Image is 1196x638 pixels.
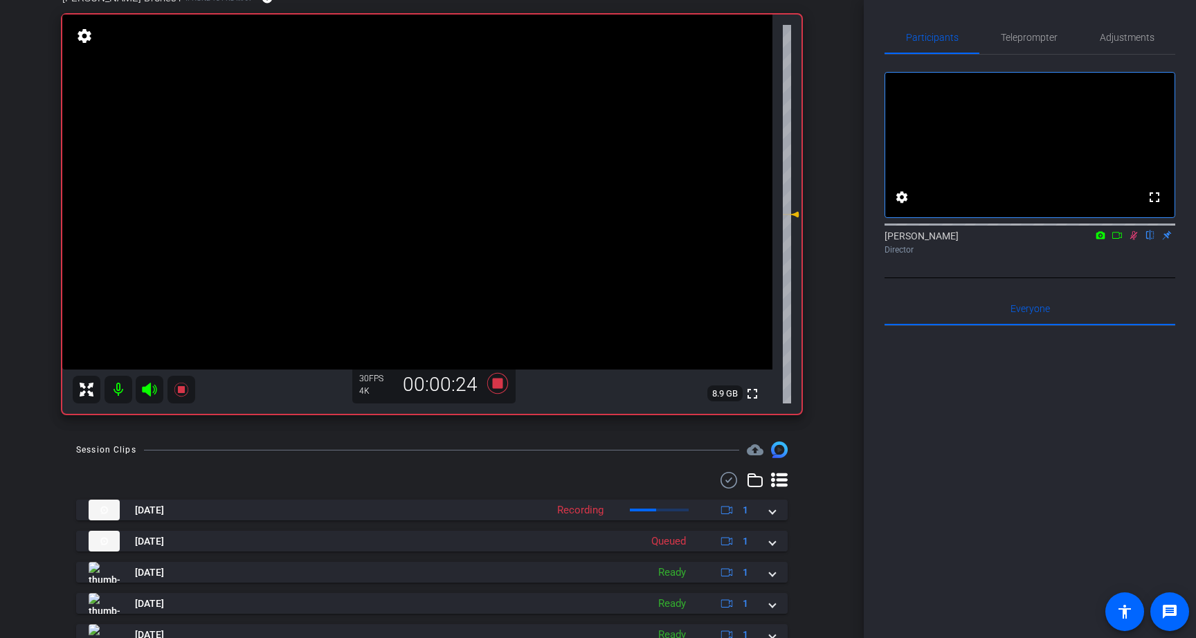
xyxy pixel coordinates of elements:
[359,373,394,384] div: 30
[135,565,164,580] span: [DATE]
[76,500,788,520] mat-expansion-panel-header: thumb-nail[DATE]Recording1
[747,441,763,458] span: Destinations for your clips
[394,373,487,397] div: 00:00:24
[771,441,788,458] img: Session clips
[744,385,761,402] mat-icon: fullscreen
[747,441,763,458] mat-icon: cloud_upload
[135,534,164,549] span: [DATE]
[783,206,799,223] mat-icon: 0 dB
[1146,189,1163,206] mat-icon: fullscreen
[135,596,164,611] span: [DATE]
[89,500,120,520] img: thumb-nail
[1100,33,1154,42] span: Adjustments
[743,534,748,549] span: 1
[1142,228,1159,241] mat-icon: flip
[707,385,743,402] span: 8.9 GB
[651,565,693,581] div: Ready
[89,562,120,583] img: thumb-nail
[885,244,1175,256] div: Director
[135,503,164,518] span: [DATE]
[89,593,120,614] img: thumb-nail
[550,502,610,518] div: Recording
[369,374,383,383] span: FPS
[885,229,1175,256] div: [PERSON_NAME]
[651,596,693,612] div: Ready
[89,531,120,552] img: thumb-nail
[1001,33,1058,42] span: Teleprompter
[76,562,788,583] mat-expansion-panel-header: thumb-nail[DATE]Ready1
[644,534,693,549] div: Queued
[76,593,788,614] mat-expansion-panel-header: thumb-nail[DATE]Ready1
[75,28,94,44] mat-icon: settings
[1116,603,1133,620] mat-icon: accessibility
[1011,304,1050,313] span: Everyone
[743,596,748,611] span: 1
[76,443,136,457] div: Session Clips
[76,531,788,552] mat-expansion-panel-header: thumb-nail[DATE]Queued1
[359,385,394,397] div: 4K
[894,189,910,206] mat-icon: settings
[906,33,959,42] span: Participants
[743,503,748,518] span: 1
[1161,603,1178,620] mat-icon: message
[743,565,748,580] span: 1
